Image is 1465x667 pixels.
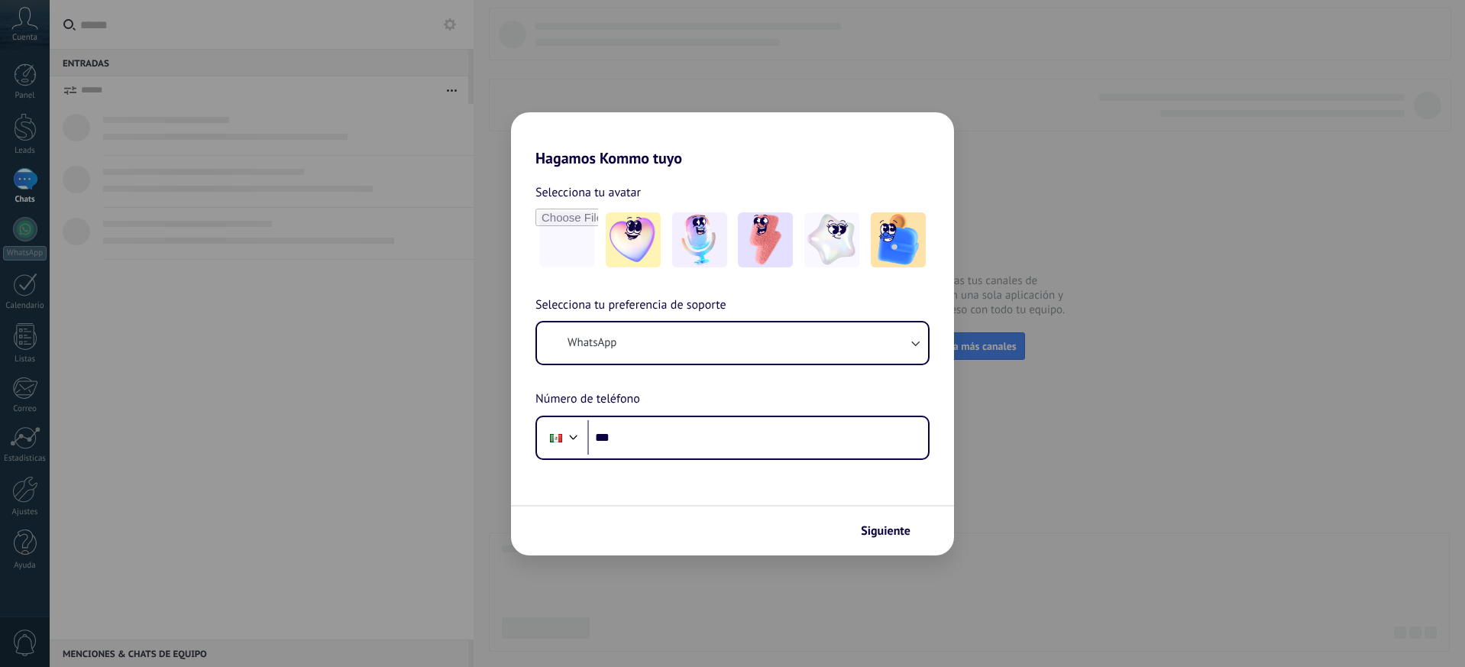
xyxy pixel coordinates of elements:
[606,212,661,267] img: -1.jpeg
[854,518,931,544] button: Siguiente
[511,112,954,167] h2: Hagamos Kommo tuyo
[738,212,793,267] img: -3.jpeg
[542,422,571,454] div: Mexico: + 52
[804,212,859,267] img: -4.jpeg
[861,526,910,536] span: Siguiente
[535,296,726,316] span: Selecciona tu preferencia de soporte
[672,212,727,267] img: -2.jpeg
[568,335,616,351] span: WhatsApp
[535,390,640,410] span: Número de teléfono
[871,212,926,267] img: -5.jpeg
[535,183,641,202] span: Selecciona tu avatar
[537,322,928,364] button: WhatsApp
